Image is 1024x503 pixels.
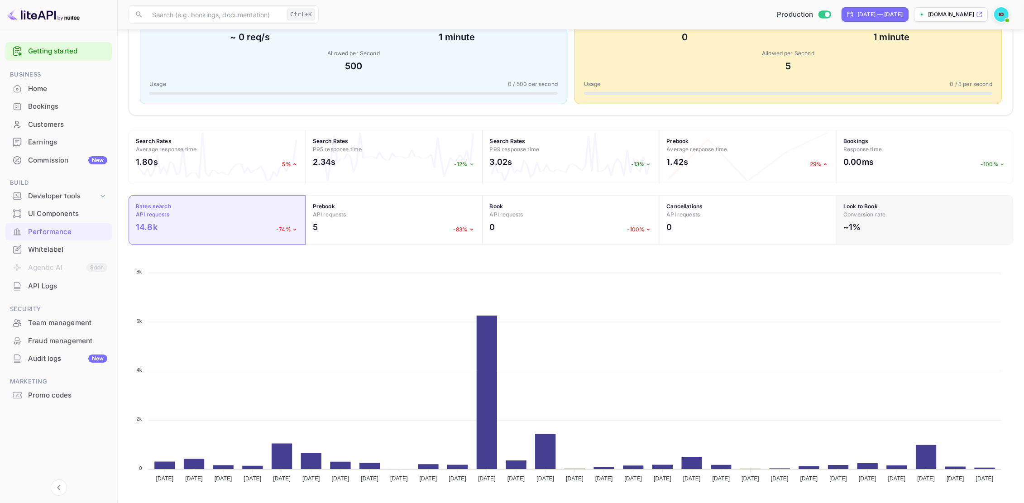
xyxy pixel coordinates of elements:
h2: 1.80s [136,156,158,168]
p: 5% [282,160,298,168]
tspan: [DATE] [449,475,466,482]
strong: Rates search [136,203,171,210]
span: P99 response time [490,146,540,153]
div: Audit logsNew [5,350,112,368]
span: API requests [313,211,346,218]
button: Collapse navigation [51,479,67,496]
tspan: [DATE] [859,475,876,482]
tspan: [DATE] [625,475,642,482]
h2: 2.34s [313,156,336,168]
strong: Cancellations [666,203,703,210]
tspan: [DATE] [302,475,320,482]
a: Customers [5,116,112,133]
strong: Look to Book [843,203,878,210]
strong: Search Rates [490,138,526,144]
tspan: 4k [137,367,142,373]
h2: 1.42s [666,156,688,168]
tspan: 0 [139,465,142,471]
span: Usage [584,80,601,88]
tspan: [DATE] [273,475,291,482]
strong: Bookings [843,138,868,144]
strong: Search Rates [313,138,349,144]
tspan: [DATE] [654,475,671,482]
tspan: 8k [137,269,142,274]
h2: 3.02s [490,156,512,168]
tspan: [DATE] [361,475,378,482]
img: LiteAPI logo [7,7,80,22]
tspan: [DATE] [390,475,408,482]
div: Customers [28,120,107,130]
span: Production [777,10,813,20]
span: Usage [149,80,166,88]
p: -100% [981,160,1006,168]
p: -12% [454,160,475,168]
div: 1 minute [356,30,558,44]
a: UI Components [5,205,112,222]
h2: 14.8k [136,221,158,233]
div: ~ 0 req/s [149,30,351,44]
div: 0 [584,30,785,44]
tspan: [DATE] [683,475,701,482]
a: Whitelabel [5,241,112,258]
tspan: [DATE] [829,475,847,482]
tspan: [DATE] [507,475,525,482]
a: CommissionNew [5,152,112,168]
span: Average response time [136,146,196,153]
a: Promo codes [5,387,112,403]
tspan: [DATE] [742,475,759,482]
tspan: [DATE] [713,475,730,482]
h2: 0.00ms [843,156,874,168]
span: P95 response time [313,146,362,153]
p: [DOMAIN_NAME] [928,10,974,19]
span: Business [5,70,112,80]
div: [DATE] — [DATE] [857,10,903,19]
strong: Search Rates [136,138,172,144]
div: 5 [584,59,992,73]
a: Performance [5,223,112,240]
tspan: [DATE] [244,475,262,482]
h2: ~1% [843,221,861,233]
span: 0 / 500 per second [508,80,558,88]
span: Average response time [666,146,727,153]
div: Whitelabel [28,244,107,255]
tspan: [DATE] [917,475,935,482]
a: Team management [5,314,112,331]
div: Getting started [5,42,112,61]
div: UI Components [28,209,107,219]
p: -74% [276,225,298,234]
tspan: [DATE] [185,475,203,482]
div: Home [28,84,107,94]
div: UI Components [5,205,112,223]
tspan: [DATE] [771,475,789,482]
p: -83% [453,225,475,234]
div: New [88,156,107,164]
a: Getting started [28,46,107,57]
span: Response time [843,146,882,153]
div: Commission [28,155,107,166]
strong: Prebook [313,203,335,210]
tspan: [DATE] [976,475,994,482]
tspan: 6k [137,318,142,324]
div: Team management [28,318,107,328]
strong: Prebook [666,138,689,144]
a: Audit logsNew [5,350,112,367]
tspan: [DATE] [156,475,174,482]
tspan: [DATE] [420,475,437,482]
div: Earnings [5,134,112,151]
div: Performance [28,227,107,237]
strong: Book [490,203,503,210]
span: Marketing [5,377,112,387]
tspan: [DATE] [566,475,584,482]
p: 29% [810,160,829,168]
div: 1 minute [791,30,992,44]
h2: 5 [313,221,318,233]
tspan: [DATE] [888,475,906,482]
span: Build [5,178,112,188]
div: Allowed per Second [584,49,992,57]
div: Developer tools [28,191,98,201]
div: Allowed per Second [149,49,558,57]
div: Customers [5,116,112,134]
tspan: [DATE] [800,475,818,482]
span: Security [5,304,112,314]
div: 500 [149,59,558,73]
